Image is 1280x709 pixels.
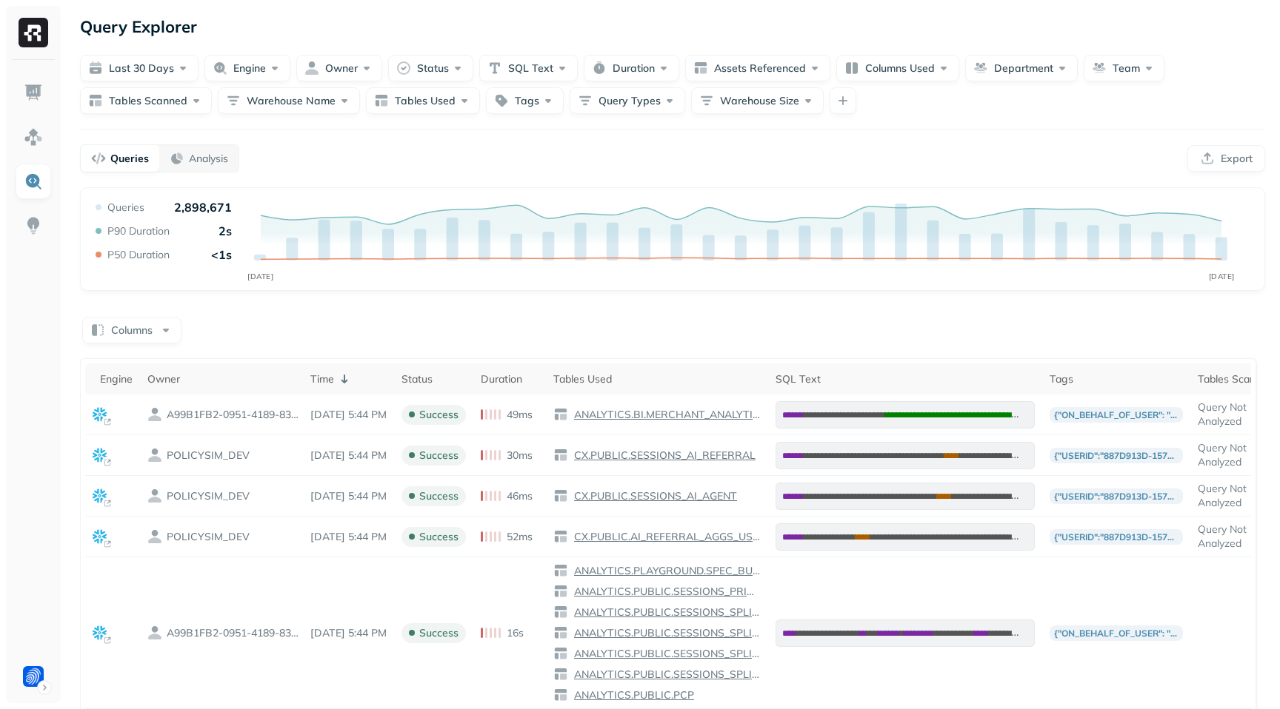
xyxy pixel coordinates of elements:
[204,55,290,81] button: Engine
[571,408,761,422] p: ANALYTICS.BI.MERCHANT_ANALYTICAL_TARGETS
[419,530,459,544] p: success
[584,55,679,81] button: Duration
[571,489,737,503] p: CX.PUBLIC.SESSIONS_AI_AGENT
[310,626,387,640] p: Aug 24, 2025 5:44 PM
[107,201,144,215] p: Queries
[553,688,568,702] img: table
[507,530,533,544] p: 52ms
[1050,488,1183,504] p: {"userId":"887d913d-1578-49b9-98a5-d2ea0fe4135f","siteNumber":6020400,"email":"[PERSON_NAME][EMAI...
[310,489,387,503] p: Aug 24, 2025 5:44 PM
[1050,448,1183,463] p: {"userId":"887d913d-1578-49b9-98a5-d2ea0fe4135f","siteNumber":6020400,"email":"[PERSON_NAME][EMAI...
[310,448,387,463] p: Aug 24, 2025 5:44 PM
[553,407,568,422] img: table
[80,87,212,114] button: Tables Scanned
[1050,625,1183,641] p: {"on_behalf_of_user": "a99b1fb2-0951-4189-83de-c540ac2dadb9", "databricks_notebook_path": "/Repos...
[80,55,199,81] button: Last 30 days
[568,647,761,661] a: ANALYTICS.PUBLIC.SESSIONS_SPLIT_BIG_COLUMNS
[296,55,382,81] button: Owner
[481,372,539,386] div: Duration
[1187,145,1265,172] button: Export
[568,605,761,619] a: ANALYTICS.PUBLIC.SESSIONS_SPLIT_INFREQUENT
[1050,529,1183,545] p: {"userId":"887d913d-1578-49b9-98a5-d2ea0fe4135f","siteNumber":6020400,"email":"[PERSON_NAME][EMAI...
[568,448,756,463] a: CX.PUBLIC.SESSIONS_AI_REFERRAL
[571,448,756,463] p: CX.PUBLIC.SESSIONS_AI_REFERRAL
[568,668,761,682] a: ANALYTICS.PUBLIC.SESSIONS_SPLIT_NEW
[1198,482,1273,510] p: Query Not Analyzed
[82,317,181,343] button: Columns
[568,585,761,599] a: ANALYTICS.PUBLIC.SESSIONS_PRIME
[366,87,480,114] button: Tables Used
[553,667,568,682] img: table
[167,408,300,422] p: A99B1FB2-0951-4189-83DE-C540AC2DADB9
[553,563,568,578] img: table
[1198,372,1273,386] div: Tables Scanned
[189,152,228,166] p: Analysis
[211,247,232,262] p: <1s
[571,564,761,578] p: ANALYTICS.PLAYGROUND.SPEC_BUDDY_KPIS_NOTEBOOK_RUIDS__2025_06_25_TO_2025_06_25_1756046609092
[568,408,761,422] a: ANALYTICS.BI.MERCHANT_ANALYTICAL_TARGETS
[1198,522,1273,551] p: Query Not Analyzed
[479,55,578,81] button: SQL Text
[568,564,761,578] a: ANALYTICS.PLAYGROUND.SPEC_BUDDY_KPIS_NOTEBOOK_RUIDS__2025_06_25_TO_2025_06_25_1756046609092
[571,688,694,702] p: ANALYTICS.PUBLIC.PCP
[553,605,568,619] img: table
[174,200,232,215] p: 2,898,671
[1198,441,1273,469] p: Query Not Analyzed
[401,372,466,386] div: Status
[571,626,761,640] p: ANALYTICS.PUBLIC.SESSIONS_SPLIT_FREQUENT
[965,55,1078,81] button: Department
[310,370,387,388] div: Time
[107,224,170,238] p: P90 Duration
[568,489,737,503] a: CX.PUBLIC.SESSIONS_AI_AGENT
[507,448,533,463] p: 30ms
[24,83,43,102] img: Dashboard
[218,87,360,114] button: Warehouse Name
[24,127,43,147] img: Assets
[553,584,568,599] img: table
[1050,407,1183,423] p: {"on_behalf_of_user": "a99b1fb2-0951-4189-83de-c540ac2dadb9", "databricks_notebook_path": "/Repos...
[1198,400,1273,429] p: Query Not Analyzed
[571,530,761,544] p: CX.PUBLIC.AI_REFERRAL_AGGS_USAGE_NEW
[310,408,387,422] p: Aug 24, 2025 5:44 PM
[23,666,44,687] img: Forter
[507,626,524,640] p: 16s
[110,152,149,166] p: Queries
[147,407,162,422] img: owner
[107,248,170,262] p: P50 Duration
[388,55,473,81] button: Status
[419,408,459,422] p: success
[568,626,761,640] a: ANALYTICS.PUBLIC.SESSIONS_SPLIT_FREQUENT
[776,372,1035,386] div: SQL Text
[553,448,568,463] img: table
[571,605,761,619] p: ANALYTICS.PUBLIC.SESSIONS_SPLIT_INFREQUENT
[1050,372,1183,386] div: Tags
[571,647,761,661] p: ANALYTICS.PUBLIC.SESSIONS_SPLIT_BIG_COLUMNS
[19,18,48,47] img: Ryft
[568,530,761,544] a: CX.PUBLIC.AI_REFERRAL_AGGS_USAGE_NEW
[685,55,830,81] button: Assets Referenced
[24,172,43,191] img: Query Explorer
[419,448,459,463] p: success
[553,372,761,386] div: Tables Used
[147,372,296,386] div: Owner
[571,585,761,599] p: ANALYTICS.PUBLIC.SESSIONS_PRIME
[310,530,387,544] p: Aug 24, 2025 5:44 PM
[568,688,694,702] a: ANALYTICS.PUBLIC.PCP
[147,625,162,640] img: owner
[167,626,300,640] p: A99B1FB2-0951-4189-83DE-C540AC2DADB9
[553,646,568,661] img: table
[486,87,564,114] button: Tags
[419,626,459,640] p: success
[419,489,459,503] p: success
[1084,55,1164,81] button: Team
[691,87,824,114] button: Warehouse Size
[24,216,43,235] img: Insights
[167,530,250,544] p: POLICYSIM_DEV
[553,529,568,544] img: table
[147,448,162,463] img: owner
[147,488,162,503] img: owner
[571,668,761,682] p: ANALYTICS.PUBLIC.SESSIONS_SPLIT_NEW
[167,448,250,463] p: POLICYSIM_DEV
[219,224,232,238] p: 2s
[1209,272,1235,281] tspan: [DATE]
